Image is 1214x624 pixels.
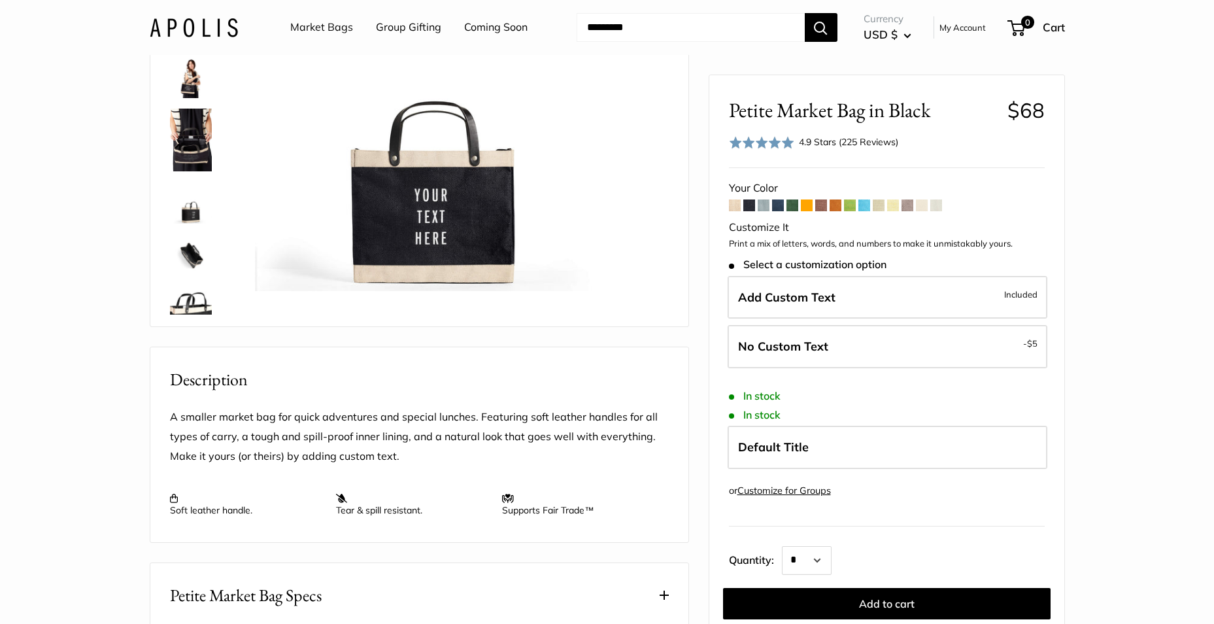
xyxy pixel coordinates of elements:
a: Coming Soon [464,18,528,37]
span: Currency [864,10,911,28]
p: Print a mix of letters, words, and numbers to make it unmistakably yours. [729,237,1045,251]
div: Customize It [729,218,1045,237]
p: Supports Fair Trade™ [502,493,655,516]
span: $68 [1007,97,1045,123]
span: No Custom Text [738,339,828,354]
button: USD $ [864,24,911,45]
div: 4.9 Stars (225 Reviews) [799,135,898,149]
label: Quantity: [729,542,782,575]
span: 0 [1020,16,1034,29]
label: Default Title [728,426,1047,469]
a: My Account [939,20,986,35]
img: Petite Market Bag in Black [170,182,212,224]
p: Soft leather handle. [170,493,323,516]
button: Add to cart [723,588,1051,619]
span: Petite Market Bag Specs [170,583,322,608]
p: A smaller market bag for quick adventures and special lunches. Featuring soft leather handles for... [170,407,669,466]
span: USD $ [864,27,898,41]
span: - [1023,336,1037,351]
span: In stock [729,390,781,402]
a: Petite Market Bag in Black [167,54,214,101]
a: Group Gifting [376,18,441,37]
span: $5 [1027,338,1037,349]
a: Market Bags [290,18,353,37]
a: description_Spacious inner area with room for everything. [167,232,214,279]
img: Petite Market Bag in Black [170,56,212,98]
span: Select a customization option [729,258,886,271]
span: Petite Market Bag in Black [729,98,998,122]
a: Petite Market Bag in Black [167,106,214,174]
div: or [729,482,831,500]
img: Petite Market Bag in Black [170,109,212,171]
a: Customize for Groups [737,485,831,496]
span: Included [1004,286,1037,302]
span: In stock [729,409,781,421]
div: 4.9 Stars (225 Reviews) [729,133,899,152]
label: Leave Blank [728,325,1047,368]
a: 0 Cart [1009,17,1065,38]
div: Your Color [729,179,1045,198]
span: Cart [1043,20,1065,34]
button: Search [805,13,837,42]
input: Search... [577,13,805,42]
label: Add Custom Text [728,275,1047,319]
p: Tear & spill resistant. [336,493,489,516]
h2: Description [170,367,669,392]
img: description_Super soft leather handles. [170,286,212,328]
span: Default Title [738,440,809,455]
img: Apolis [150,18,238,37]
a: description_Super soft leather handles. [167,284,214,331]
a: Petite Market Bag in Black [167,179,214,226]
span: Add Custom Text [738,289,835,304]
img: description_Spacious inner area with room for everything. [170,234,212,276]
